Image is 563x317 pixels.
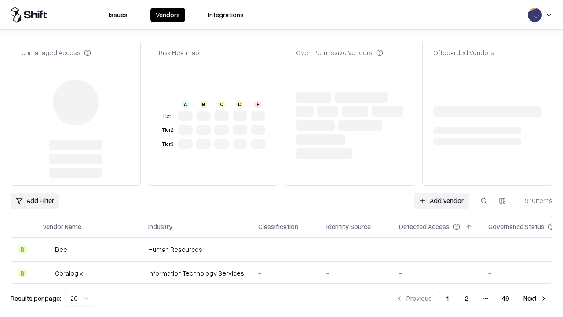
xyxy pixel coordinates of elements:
div: - [399,245,474,254]
div: Identity Source [326,222,371,231]
div: B [18,269,27,277]
a: Add Vendor [414,193,469,209]
div: - [258,269,312,278]
div: A [182,101,189,108]
div: Vendor Name [43,222,81,231]
div: B [18,245,27,254]
div: Coralogix [55,269,83,278]
div: Information Technology Services [148,269,244,278]
div: - [326,245,385,254]
button: Integrations [203,8,249,22]
div: - [399,269,474,278]
img: Deel [43,245,51,254]
div: B [200,101,207,108]
button: Vendors [150,8,185,22]
div: Detected Access [399,222,450,231]
button: 49 [495,291,516,306]
div: D [236,101,243,108]
div: - [326,269,385,278]
div: 970 items [517,196,552,205]
button: 2 [458,291,475,306]
button: 1 [439,291,456,306]
div: Tier 2 [161,126,175,134]
button: Add Filter [11,193,59,209]
div: - [258,245,312,254]
div: Tier 1 [161,112,175,120]
nav: pagination [391,291,552,306]
button: Issues [103,8,133,22]
div: Industry [148,222,172,231]
p: Results per page: [11,294,61,303]
div: Offboarded Vendors [433,48,494,57]
div: C [218,101,225,108]
div: F [254,101,261,108]
img: Coralogix [43,269,51,277]
div: Classification [258,222,298,231]
div: Unmanaged Access [22,48,91,57]
div: Governance Status [488,222,545,231]
div: Human Resources [148,245,244,254]
div: Risk Heatmap [159,48,199,57]
div: Tier 3 [161,140,175,148]
div: Over-Permissive Vendors [296,48,383,57]
div: Deel [55,245,69,254]
button: Next [518,291,552,306]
